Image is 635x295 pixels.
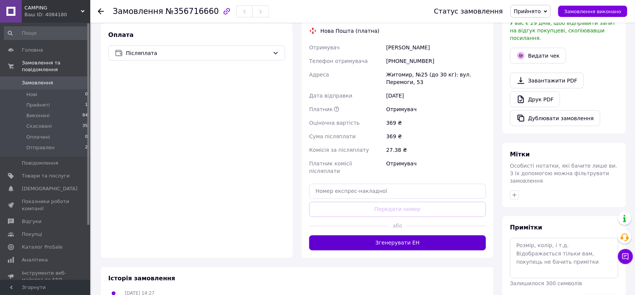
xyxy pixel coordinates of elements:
[24,11,90,18] div: Ваш ID: 4084180
[385,116,488,130] div: 369 ₴
[22,60,90,73] span: Замовлення та повідомлення
[22,47,43,53] span: Головна
[26,112,50,119] span: Виконані
[510,110,600,126] button: Дублювати замовлення
[309,106,333,112] span: Платник
[510,20,616,41] span: У вас є 29 днів, щоб відправити запит на відгук покупцеві, скопіювавши посилання.
[24,5,81,11] span: CAMPING
[22,173,70,179] span: Товари та послуги
[510,48,566,64] button: Видати чек
[22,244,62,251] span: Каталог ProSale
[85,102,88,109] span: 1
[389,222,407,230] span: або
[385,102,488,116] div: Отримувач
[26,102,50,109] span: Прийняті
[22,160,58,167] span: Повідомлення
[108,31,134,38] span: Оплата
[309,58,368,64] span: Телефон отримувача
[22,270,70,283] span: Інструменти веб-майстра та SEO
[85,91,88,98] span: 0
[126,49,270,57] span: Післяплата
[510,224,542,231] span: Примітки
[4,26,88,40] input: Пошук
[510,73,584,89] a: Завантажити PDF
[434,8,503,15] div: Статус замовлення
[618,249,633,264] button: Чат з покупцем
[309,235,486,251] button: Згенерувати ЕН
[309,184,486,199] input: Номер експрес-накладної
[85,134,88,141] span: 0
[309,93,352,99] span: Дата відправки
[385,157,488,178] div: Отримувач
[26,123,52,130] span: Скасовані
[564,9,621,14] span: Замовлення виконано
[85,144,88,151] span: 2
[514,8,541,14] span: Прийнято
[510,151,530,158] span: Мітки
[309,160,352,174] span: Платник комісії післяплати
[166,7,219,16] span: №356716660
[22,198,70,212] span: Показники роботи компанії
[510,163,617,184] span: Особисті нотатки, які бачите лише ви. З їх допомогою можна фільтрувати замовлення
[26,134,50,141] span: Оплачені
[309,72,329,78] span: Адреса
[22,257,48,263] span: Аналітика
[385,130,488,143] div: 369 ₴
[385,143,488,157] div: 27.38 ₴
[22,231,42,238] span: Покупці
[319,27,381,35] div: Нова Пошта (платна)
[22,185,77,192] span: [DEMOGRAPHIC_DATA]
[309,44,340,50] span: Отримувач
[82,112,88,119] span: 84
[309,120,360,126] span: Оціночна вартість
[510,281,582,287] span: Залишилося 300 символів
[510,92,560,107] a: Друк PDF
[309,133,356,139] span: Сума післяплати
[22,218,41,225] span: Відгуки
[98,8,104,15] div: Повернутися назад
[22,79,53,86] span: Замовлення
[558,6,627,17] button: Замовлення виконано
[309,147,369,153] span: Комісія за післяплату
[385,68,488,89] div: Житомир, №25 (до 30 кг): вул. Перемоги, 53
[26,91,37,98] span: Нові
[385,54,488,68] div: [PHONE_NUMBER]
[82,123,88,130] span: 35
[385,89,488,102] div: [DATE]
[113,7,163,16] span: Замовлення
[26,144,55,151] span: Отправлен
[385,41,488,54] div: [PERSON_NAME]
[108,275,175,282] span: Історія замовлення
